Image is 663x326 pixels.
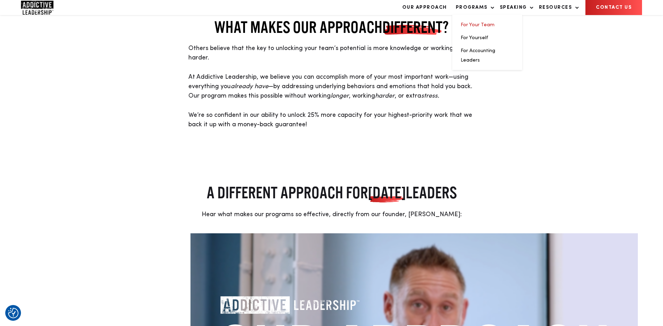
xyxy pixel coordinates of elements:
a: For Yourself [461,35,488,40]
h2: A DIFFERENT APPROACH FOR LEADERS [190,182,473,203]
a: Home [21,1,63,15]
a: Our Approach [399,0,451,15]
span: Others believe that the key to unlocking your team’s potential is more knowledge or working harder. [188,45,453,61]
a: Speaking [496,0,534,15]
span: We’re so confident in our ability to unlock 25% more capacity for your highest-priority work that... [188,112,472,128]
a: For Accounting Leaders [461,48,495,63]
em: stress. [421,93,439,99]
span: At Addictive Leadership, we believe you can accomplish more of your most important work—using eve... [188,74,472,99]
button: Consent Preferences [8,308,19,318]
em: harder [375,93,395,99]
span: DIFFERENT [382,17,442,37]
a: Programs [452,0,495,15]
em: already have [231,83,268,90]
img: Company Logo [21,1,53,15]
a: For Your Team [461,22,495,27]
h2: WHAT MAKES OUR APPROACH ? [188,17,475,37]
a: Resources [535,0,579,15]
span: [DATE] [368,182,406,203]
img: Revisit consent button [8,308,19,318]
span: Hear what makes our programs so effective, directly from our founder, [PERSON_NAME]: [202,211,462,218]
em: longer [331,93,349,99]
